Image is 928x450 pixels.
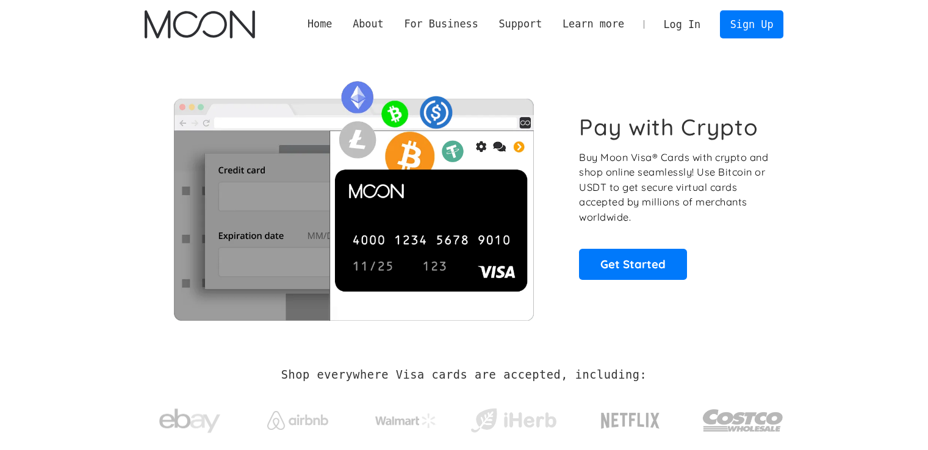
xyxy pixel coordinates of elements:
div: For Business [404,16,478,32]
div: Learn more [552,16,635,32]
a: Walmart [360,401,451,434]
div: About [342,16,394,32]
h1: Pay with Crypto [579,113,758,141]
a: Netflix [576,393,685,442]
img: iHerb [468,405,559,437]
div: For Business [394,16,489,32]
a: home [145,10,255,38]
div: Support [489,16,552,32]
div: About [353,16,384,32]
img: Moon Cards let you spend your crypto anywhere Visa is accepted. [145,73,563,320]
h2: Shop everywhere Visa cards are accepted, including: [281,368,647,382]
img: Costco [702,398,784,443]
img: ebay [159,402,220,440]
img: Airbnb [267,411,328,430]
a: iHerb [468,393,559,443]
div: Support [498,16,542,32]
a: Log In [653,11,711,38]
img: Moon Logo [145,10,255,38]
a: Airbnb [252,399,343,436]
p: Buy Moon Visa® Cards with crypto and shop online seamlessly! Use Bitcoin or USDT to get secure vi... [579,150,770,225]
div: Learn more [563,16,624,32]
img: Walmart [375,413,436,428]
a: Home [297,16,342,32]
a: ebay [145,390,236,446]
a: Sign Up [720,10,783,38]
img: Netflix [600,405,661,436]
a: Costco [702,385,784,449]
a: Get Started [579,249,687,279]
